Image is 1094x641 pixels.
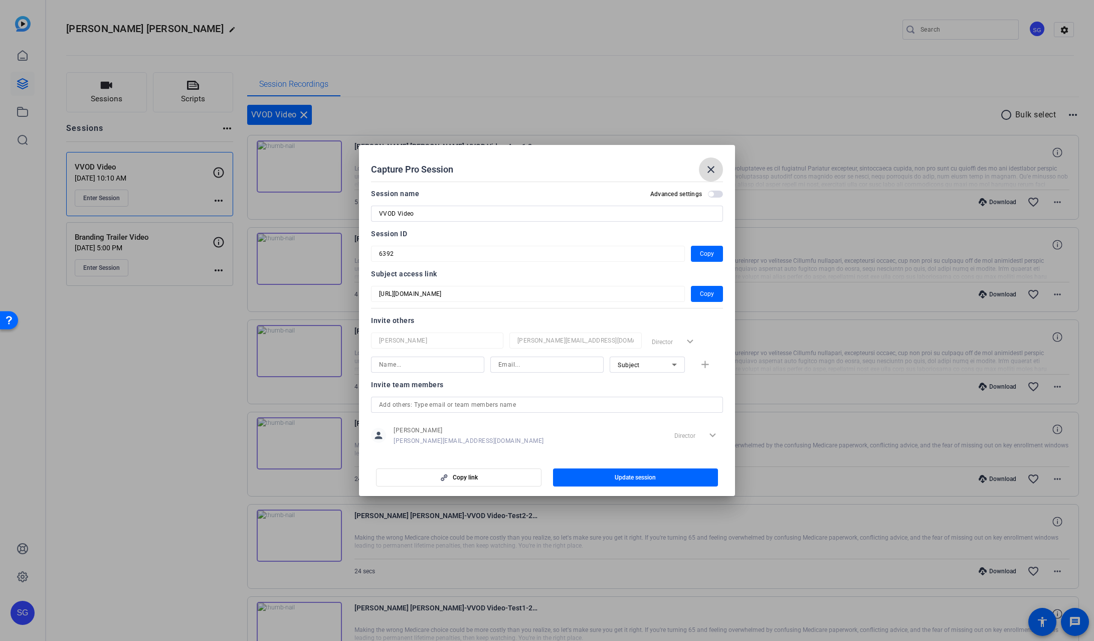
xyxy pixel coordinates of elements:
[379,359,476,371] input: Name...
[691,246,723,262] button: Copy
[379,248,677,260] input: Session OTP
[394,426,544,434] span: [PERSON_NAME]
[379,208,715,220] input: Enter Session Name
[371,228,723,240] div: Session ID
[394,437,544,445] span: [PERSON_NAME][EMAIL_ADDRESS][DOMAIN_NAME]
[371,314,723,327] div: Invite others
[376,468,541,487] button: Copy link
[453,473,478,482] span: Copy link
[379,288,677,300] input: Session OTP
[371,379,723,391] div: Invite team members
[379,399,715,411] input: Add others: Type email or team members name
[691,286,723,302] button: Copy
[553,468,718,487] button: Update session
[371,188,419,200] div: Session name
[371,428,386,443] mat-icon: person
[615,473,656,482] span: Update session
[705,164,717,176] mat-icon: close
[371,157,723,182] div: Capture Pro Session
[618,362,640,369] span: Subject
[379,335,495,347] input: Name...
[650,190,702,198] h2: Advanced settings
[498,359,596,371] input: Email...
[517,335,634,347] input: Email...
[371,268,723,280] div: Subject access link
[700,248,714,260] span: Copy
[700,288,714,300] span: Copy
